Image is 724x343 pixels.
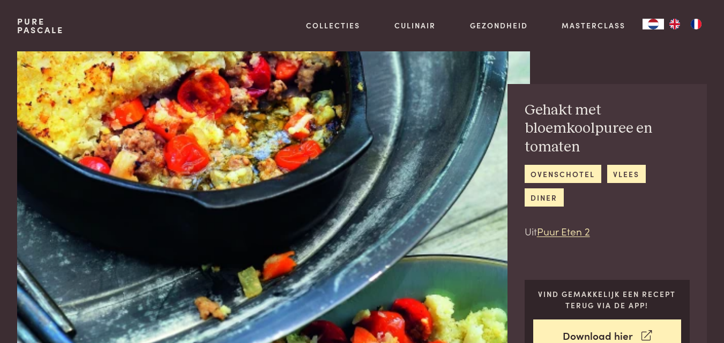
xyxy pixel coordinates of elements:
a: Gezondheid [470,20,528,31]
h2: Gehakt met bloemkoolpuree en tomaten [525,101,690,157]
a: Culinair [394,20,436,31]
div: Language [643,19,664,29]
p: Uit [525,224,690,239]
p: Vind gemakkelijk een recept terug via de app! [533,288,682,310]
a: Puur Eten 2 [537,224,590,238]
a: diner [525,188,564,206]
aside: Language selected: Nederlands [643,19,707,29]
a: Collecties [306,20,360,31]
a: ovenschotel [525,165,601,182]
a: Masterclass [562,20,625,31]
ul: Language list [664,19,707,29]
a: NL [643,19,664,29]
a: PurePascale [17,17,64,34]
a: EN [664,19,685,29]
a: vlees [607,165,646,182]
a: FR [685,19,707,29]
